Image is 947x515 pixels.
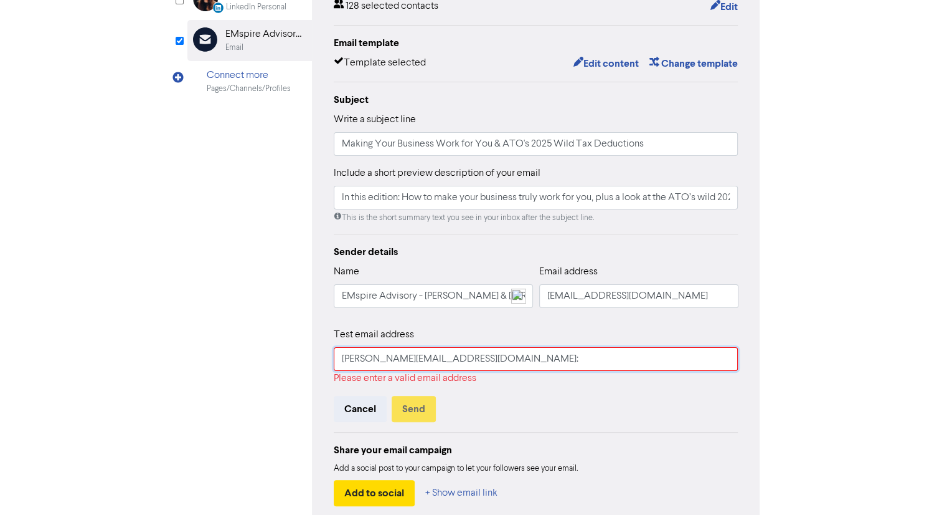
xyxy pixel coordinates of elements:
div: This is the short summary text you see in your inbox after the subject line. [334,212,738,224]
button: Change template [648,55,738,72]
button: Cancel [334,396,387,422]
div: Template selected [334,55,426,72]
label: Email address [539,264,598,279]
iframe: Chat Widget [791,380,947,515]
div: LinkedIn Personal [226,1,286,13]
div: Connect morePages/Channels/Profiles [187,61,312,102]
label: Name [334,264,359,279]
img: npw-badge-icon-locked.svg [511,289,526,304]
div: Please enter a valid email address [334,371,738,386]
div: Sender details [334,244,738,259]
div: EMspire Advisory - [PERSON_NAME] & [PERSON_NAME] [225,27,305,42]
button: Add to social [334,480,415,506]
div: EMspire Advisory - [PERSON_NAME] & [PERSON_NAME]Email [187,20,312,60]
button: Send [392,396,436,422]
div: Email [225,42,243,54]
div: Email template [334,36,738,51]
div: Pages/Channels/Profiles [207,83,291,95]
label: Test email address [334,327,414,342]
div: Connect more [207,68,291,83]
button: Edit content [572,55,639,72]
label: Write a subject line [334,112,416,127]
div: Subject [334,92,738,107]
button: + Show email link [425,480,498,506]
label: Include a short preview description of your email [334,166,540,181]
div: Add a social post to your campaign to let your followers see your email. [334,463,738,475]
div: Share your email campaign [334,443,738,458]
